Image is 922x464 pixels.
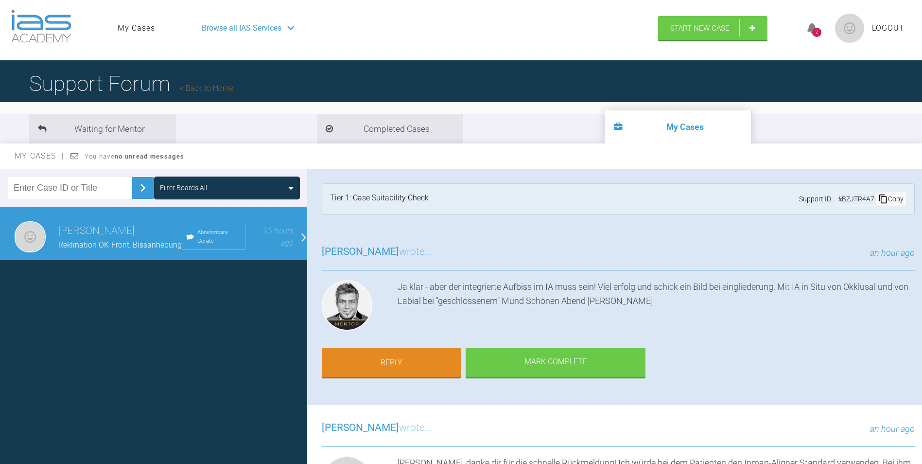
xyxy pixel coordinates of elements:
a: Start New Case [658,16,767,40]
div: Filter Boards: All [160,182,207,193]
span: an hour ago [870,248,915,258]
span: [PERSON_NAME] [322,422,399,433]
span: Start New Case [670,24,730,33]
span: My Cases [15,151,65,161]
a: Reply [322,348,461,378]
span: Browse all IAS Services [202,22,281,35]
div: Copy [876,193,905,205]
input: Enter Case ID or Title [8,177,132,199]
strong: no unread messages [115,153,184,160]
h3: wrote... [322,420,432,436]
li: Waiting for Mentor [29,114,175,143]
span: Abnehmbare Geräte [197,228,241,246]
span: Support ID [799,194,831,204]
h3: [PERSON_NAME] [58,223,182,239]
span: You have [85,153,184,160]
img: logo-light.3e3ef733.png [11,10,71,43]
span: an hour ago [870,424,915,434]
div: Ja klar - aber der integrierte Aufbiss im IA muss sein! Viel erfolg und schick ein Bild bei eingl... [398,280,915,335]
img: profile.png [835,14,864,43]
a: Back to Home [180,84,233,93]
div: 2 [812,28,821,37]
a: My Cases [118,22,155,35]
div: # BZJTR4A7 [836,194,876,204]
img: Jens Dr. Nolte [322,280,372,331]
span: 15 hours ago [263,226,294,248]
div: Tier 1: Case Suitability Check [330,192,429,206]
h3: wrote... [322,244,432,260]
li: My Cases [605,110,751,143]
div: Mark Complete [466,348,645,378]
img: Salah Badarin [15,221,46,252]
h1: Support Forum [29,67,233,101]
span: Reklination OK-Front, Bissanhebung [58,240,182,250]
a: Logout [872,22,905,35]
img: chevronRight.28bd32b0.svg [135,180,151,196]
span: [PERSON_NAME] [322,246,399,257]
li: Completed Cases [317,114,463,143]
